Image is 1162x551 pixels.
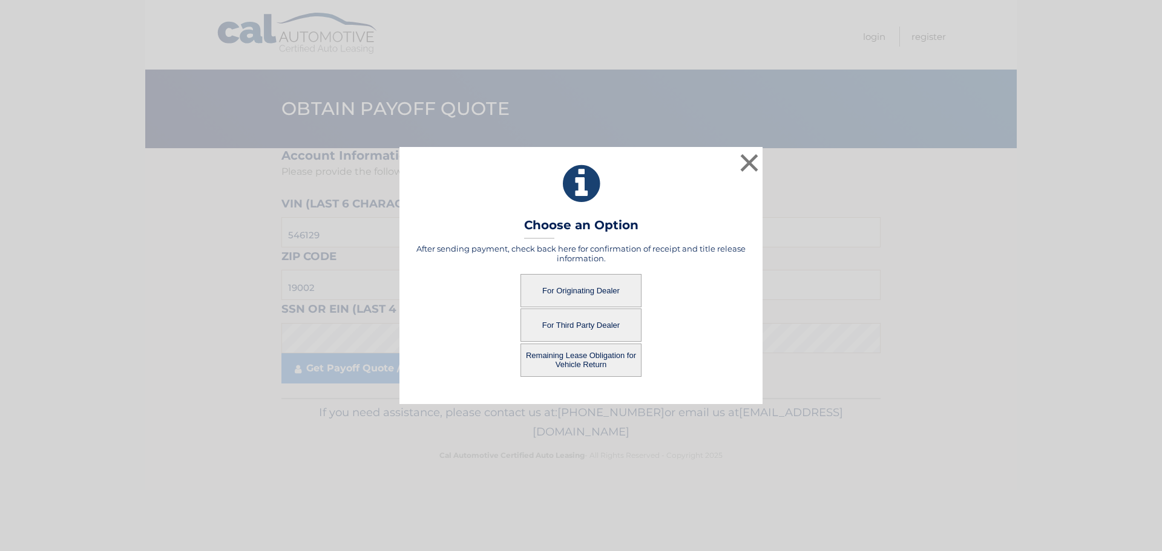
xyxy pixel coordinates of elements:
h5: After sending payment, check back here for confirmation of receipt and title release information. [415,244,747,263]
button: × [737,151,761,175]
button: For Third Party Dealer [520,308,642,342]
button: Remaining Lease Obligation for Vehicle Return [520,344,642,377]
h3: Choose an Option [524,218,638,239]
button: For Originating Dealer [520,274,642,307]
